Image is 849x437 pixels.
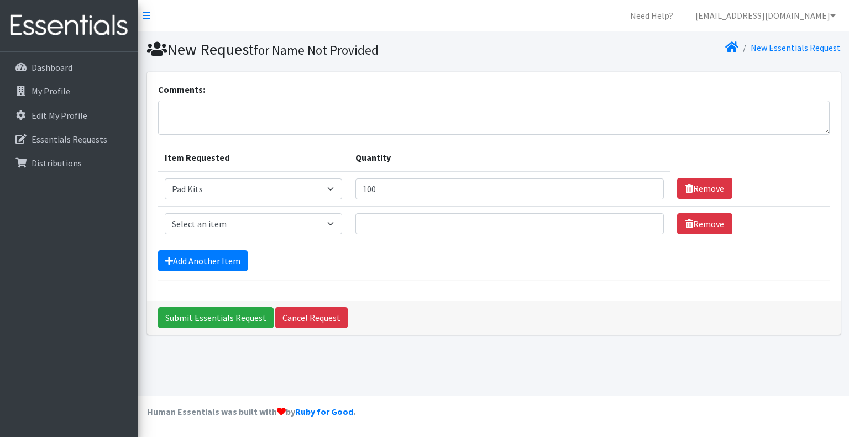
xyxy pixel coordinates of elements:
[4,80,134,102] a: My Profile
[32,62,72,73] p: Dashboard
[349,144,670,171] th: Quantity
[677,213,732,234] a: Remove
[4,56,134,78] a: Dashboard
[4,128,134,150] a: Essentials Requests
[4,104,134,127] a: Edit My Profile
[275,307,348,328] a: Cancel Request
[158,144,349,171] th: Item Requested
[158,250,248,271] a: Add Another Item
[32,134,107,145] p: Essentials Requests
[677,178,732,199] a: Remove
[621,4,682,27] a: Need Help?
[32,86,70,97] p: My Profile
[4,7,134,44] img: HumanEssentials
[4,152,134,174] a: Distributions
[147,40,490,59] h1: New Request
[158,83,205,96] label: Comments:
[147,406,355,417] strong: Human Essentials was built with by .
[751,42,841,53] a: New Essentials Request
[32,157,82,169] p: Distributions
[32,110,87,121] p: Edit My Profile
[158,307,274,328] input: Submit Essentials Request
[686,4,845,27] a: [EMAIL_ADDRESS][DOMAIN_NAME]
[254,42,379,58] small: for Name Not Provided
[295,406,353,417] a: Ruby for Good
